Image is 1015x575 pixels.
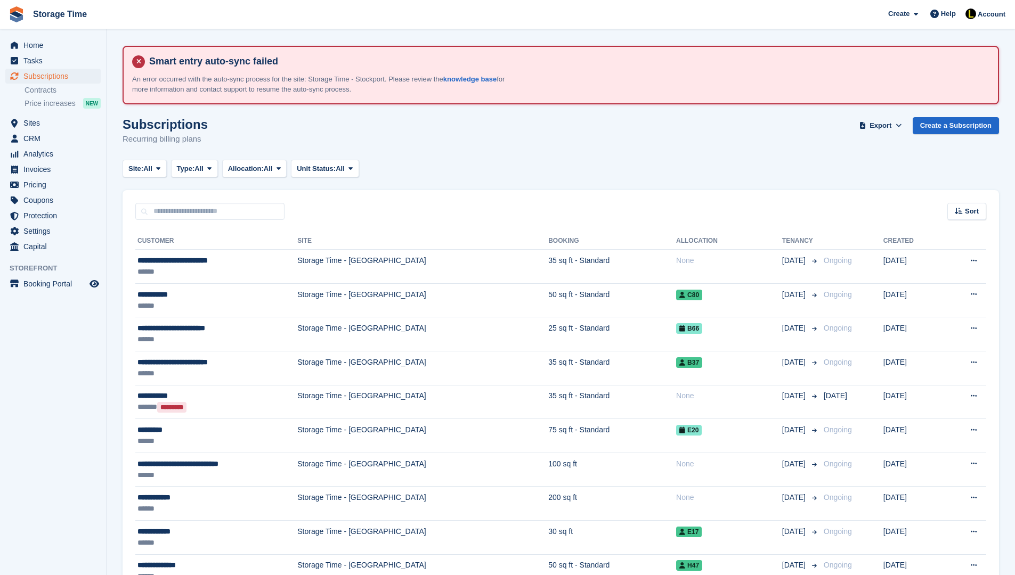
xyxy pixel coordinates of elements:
[5,131,101,146] a: menu
[297,317,548,351] td: Storage Time - [GEOGRAPHIC_DATA]
[123,117,208,132] h1: Subscriptions
[23,208,87,223] span: Protection
[883,419,943,453] td: [DATE]
[548,453,676,487] td: 100 sq ft
[676,323,702,334] span: B66
[548,250,676,284] td: 35 sq ft - Standard
[782,289,808,300] span: [DATE]
[5,177,101,192] a: menu
[23,193,87,208] span: Coupons
[676,560,702,571] span: H47
[222,160,287,177] button: Allocation: All
[23,224,87,239] span: Settings
[676,255,782,266] div: None
[194,163,204,174] span: All
[5,239,101,254] a: menu
[782,458,808,470] span: [DATE]
[9,6,25,22] img: stora-icon-8386f47178a22dfd0bd8f6a31ec36ba5ce8667c1dd55bd0f319d3a0aa187defe.svg
[883,520,943,554] td: [DATE]
[123,133,208,145] p: Recurring billing plans
[5,193,101,208] a: menu
[824,256,852,265] span: Ongoing
[883,351,943,385] td: [DATE]
[782,424,808,436] span: [DATE]
[870,120,891,131] span: Export
[883,233,943,250] th: Created
[782,560,808,571] span: [DATE]
[548,351,676,385] td: 35 sq ft - Standard
[782,492,808,503] span: [DATE]
[824,459,852,468] span: Ongoing
[23,116,87,130] span: Sites
[782,233,819,250] th: Tenancy
[297,351,548,385] td: Storage Time - [GEOGRAPHIC_DATA]
[965,206,979,217] span: Sort
[297,487,548,521] td: Storage Time - [GEOGRAPHIC_DATA]
[23,162,87,177] span: Invoices
[965,9,976,19] img: Laaibah Sarwar
[5,38,101,53] a: menu
[913,117,999,135] a: Create a Subscription
[135,233,297,250] th: Customer
[5,53,101,68] a: menu
[23,146,87,161] span: Analytics
[548,233,676,250] th: Booking
[824,493,852,502] span: Ongoing
[883,453,943,487] td: [DATE]
[676,527,702,537] span: E17
[548,385,676,419] td: 35 sq ft - Standard
[297,385,548,419] td: Storage Time - [GEOGRAPHIC_DATA]
[23,177,87,192] span: Pricing
[883,250,943,284] td: [DATE]
[676,390,782,401] div: None
[10,263,106,274] span: Storefront
[23,131,87,146] span: CRM
[782,390,808,401] span: [DATE]
[941,9,956,19] span: Help
[883,283,943,317] td: [DATE]
[23,239,87,254] span: Capital
[676,357,702,368] span: B37
[25,85,101,95] a: Contracts
[676,290,702,300] span: C80
[824,290,852,299] span: Ongoing
[297,419,548,453] td: Storage Time - [GEOGRAPHIC_DATA]
[128,163,143,174] span: Site:
[88,277,101,290] a: Preview store
[888,9,910,19] span: Create
[336,163,345,174] span: All
[824,561,852,569] span: Ongoing
[676,425,702,436] span: E20
[297,250,548,284] td: Storage Time - [GEOGRAPHIC_DATA]
[143,163,152,174] span: All
[291,160,359,177] button: Unit Status: All
[824,324,852,332] span: Ongoing
[782,526,808,537] span: [DATE]
[857,117,904,135] button: Export
[177,163,195,174] span: Type:
[824,425,852,434] span: Ongoing
[83,98,101,109] div: NEW
[548,317,676,351] td: 25 sq ft - Standard
[676,233,782,250] th: Allocation
[548,487,676,521] td: 200 sq ft
[978,9,1005,20] span: Account
[548,419,676,453] td: 75 sq ft - Standard
[297,233,548,250] th: Site
[782,323,808,334] span: [DATE]
[25,97,101,109] a: Price increases NEW
[824,391,847,400] span: [DATE]
[297,163,336,174] span: Unit Status:
[23,276,87,291] span: Booking Portal
[5,116,101,130] a: menu
[883,487,943,521] td: [DATE]
[782,357,808,368] span: [DATE]
[548,283,676,317] td: 50 sq ft - Standard
[443,75,497,83] a: knowledge base
[676,458,782,470] div: None
[676,492,782,503] div: None
[5,224,101,239] a: menu
[228,163,264,174] span: Allocation:
[297,520,548,554] td: Storage Time - [GEOGRAPHIC_DATA]
[23,38,87,53] span: Home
